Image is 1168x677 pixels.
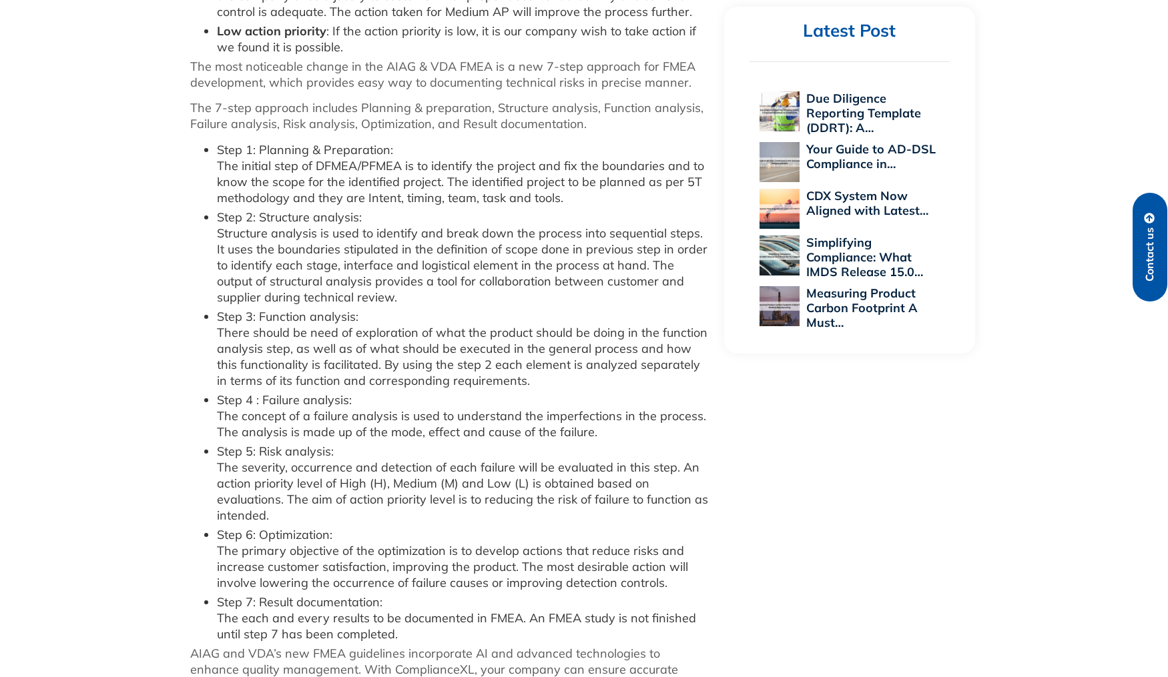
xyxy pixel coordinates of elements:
li: Step 7: Result documentation: The each and every results to be documented in FMEA. An FMEA study ... [217,594,711,642]
a: CDX System Now Aligned with Latest… [806,188,928,218]
p: The most noticeable change in the AIAG & VDA FMEA is a new 7-step approach for FMEA development, ... [190,59,711,91]
h2: Latest Post [750,20,950,42]
img: Measuring Product Carbon Footprint A Must for Modern Manufacturing [760,286,800,326]
a: Your Guide to AD-DSL Compliance in… [806,141,936,171]
img: CDX System Now Aligned with Latest EU POPs Rules [760,189,800,229]
p: The 7-step approach includes Planning & preparation, Structure analysis, Function analysis, Failu... [190,100,711,132]
img: Your Guide to AD-DSL Compliance in the Aerospace and Defense Industry [760,142,800,182]
a: Simplifying Compliance: What IMDS Release 15.0… [806,235,923,279]
li: Step 5: Risk analysis: The severity, occurrence and detection of each failure will be evaluated i... [217,444,711,524]
li: Step 4 : Failure analysis: The concept of a failure analysis is used to understand the imperfecti... [217,392,711,440]
li: Step 2: Structure analysis: Structure analysis is used to identify and break down the process int... [217,209,711,305]
a: Due Diligence Reporting Template (DDRT): A… [806,91,921,135]
a: Measuring Product Carbon Footprint A Must… [806,285,918,330]
span: Contact us [1144,227,1156,281]
img: Simplifying Compliance: What IMDS Release 15.0 Means for PCF Reporting [760,235,800,275]
li: Step 1: Planning & Preparation: The initial step of DFMEA/PFMEA is to identify the project and fi... [217,142,711,206]
strong: Low action priority [217,23,326,39]
li: Step 6: Optimization: The primary objective of the optimization is to develop actions that reduce... [217,527,711,591]
li: : If the action priority is low, it is our company wish to take action if we found it is possible. [217,23,711,55]
a: Contact us [1133,193,1167,301]
li: Step 3: Function analysis: There should be need of exploration of what the product should be doin... [217,309,711,389]
img: Due Diligence Reporting Template (DDRT): A Supplier’s Roadmap to Compliance [760,91,800,131]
